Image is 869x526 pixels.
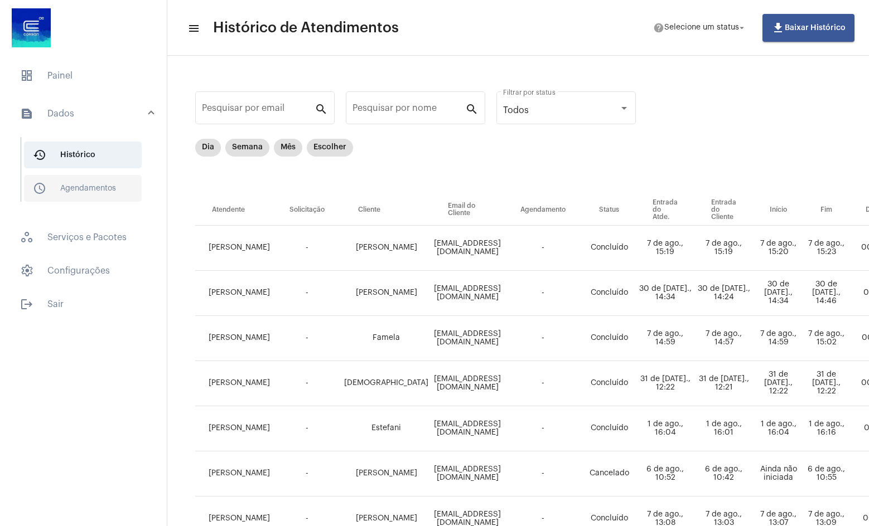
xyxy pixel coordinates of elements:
td: Concluído [582,316,636,361]
td: [EMAIL_ADDRESS][DOMAIN_NAME] [431,361,504,406]
td: - [504,271,582,316]
td: [DEMOGRAPHIC_DATA] [341,361,431,406]
span: Baixar Histórico [771,24,846,32]
td: [EMAIL_ADDRESS][DOMAIN_NAME] [431,451,504,496]
td: [PERSON_NAME] [195,451,273,496]
td: [PERSON_NAME] [341,226,431,271]
span: sidenav icon [20,231,33,244]
span: Configurações [11,257,156,284]
mat-icon: arrow_drop_down [737,23,747,33]
span: Histórico [24,142,142,168]
td: 7 de ago., 15:19 [636,226,694,271]
td: - [504,406,582,451]
td: 31 de [DATE]., 12:22 [636,361,694,406]
th: Solicitação [273,194,341,226]
div: sidenav iconDados [7,131,167,217]
mat-icon: search [465,102,479,115]
th: Cliente [341,194,431,226]
mat-icon: search [315,102,328,115]
td: [PERSON_NAME] [341,451,431,496]
td: 1 de ago., 16:04 [636,406,694,451]
button: Selecione um status [646,17,754,39]
mat-icon: help [653,22,664,33]
td: 31 de [DATE]., 12:22 [804,361,849,406]
span: sidenav icon [20,264,33,277]
th: Fim [804,194,849,226]
button: Baixar Histórico [762,14,854,42]
td: Cancelado [582,451,636,496]
th: Início [753,194,804,226]
td: - [504,226,582,271]
mat-chip: Escolher [307,139,353,157]
td: 7 de ago., 14:59 [753,316,804,361]
span: Todos [503,106,529,115]
mat-icon: sidenav icon [20,107,33,120]
img: d4669ae0-8c07-2337-4f67-34b0df7f5ae4.jpeg [9,6,54,50]
td: [EMAIL_ADDRESS][DOMAIN_NAME] [431,271,504,316]
td: 7 de ago., 15:02 [804,316,849,361]
td: [EMAIL_ADDRESS][DOMAIN_NAME] [431,406,504,451]
td: 1 de ago., 16:01 [694,406,753,451]
td: Concluído [582,361,636,406]
span: Agendamentos [24,175,142,202]
mat-icon: sidenav icon [33,148,46,162]
span: - [306,469,308,477]
td: - [504,451,582,496]
th: Email do Cliente [431,194,504,226]
td: 7 de ago., 14:57 [694,316,753,361]
td: 7 de ago., 14:59 [636,316,694,361]
td: [EMAIL_ADDRESS][DOMAIN_NAME] [431,316,504,361]
span: - [306,334,308,342]
th: Agendamento [504,194,582,226]
input: Pesquisar por nome [353,105,465,115]
td: Concluído [582,271,636,316]
span: - [306,289,308,296]
span: Painel [11,62,156,89]
td: 6 de ago., 10:52 [636,451,694,496]
td: - [504,361,582,406]
mat-chip: Semana [225,139,269,157]
th: Entrada do Cliente [694,194,753,226]
mat-panel-title: Dados [20,107,149,120]
td: Famela [341,316,431,361]
span: Sair [11,291,156,318]
td: 7 de ago., 15:23 [804,226,849,271]
span: - [306,514,308,522]
span: Selecione um status [664,24,739,32]
td: Estefani [341,406,431,451]
td: 30 de [DATE]., 14:34 [636,271,694,316]
td: 7 de ago., 15:20 [753,226,804,271]
td: [PERSON_NAME] [341,271,431,316]
td: 30 de [DATE]., 14:34 [753,271,804,316]
th: Atendente [195,194,273,226]
mat-icon: sidenav icon [187,22,199,35]
td: 7 de ago., 15:19 [694,226,753,271]
td: 1 de ago., 16:04 [753,406,804,451]
span: - [306,379,308,387]
mat-expansion-panel-header: sidenav iconDados [7,96,167,131]
td: [PERSON_NAME] [195,226,273,271]
td: [PERSON_NAME] [195,406,273,451]
span: - [306,243,308,251]
mat-icon: sidenav icon [33,182,46,195]
td: 1 de ago., 16:16 [804,406,849,451]
mat-icon: sidenav icon [20,298,33,311]
td: 6 de ago., 10:42 [694,451,753,496]
td: 6 de ago., 10:55 [804,451,849,496]
td: Concluído [582,406,636,451]
td: 31 de [DATE]., 12:21 [694,361,753,406]
td: 30 de [DATE]., 14:24 [694,271,753,316]
td: 31 de [DATE]., 12:22 [753,361,804,406]
td: [PERSON_NAME] [195,316,273,361]
td: Ainda não iniciada [753,451,804,496]
mat-chip: Dia [195,139,221,157]
th: Entrada do Atde. [636,194,694,226]
span: sidenav icon [20,69,33,82]
td: [PERSON_NAME] [195,271,273,316]
td: [EMAIL_ADDRESS][DOMAIN_NAME] [431,226,504,271]
th: Status [582,194,636,226]
td: Concluído [582,226,636,271]
td: [PERSON_NAME] [195,361,273,406]
td: - [504,316,582,361]
td: 30 de [DATE]., 14:46 [804,271,849,316]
